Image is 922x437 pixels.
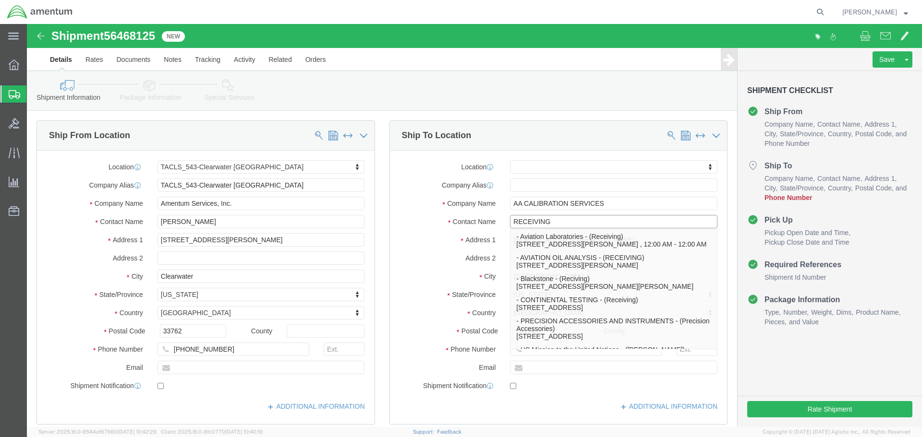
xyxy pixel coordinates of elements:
button: [PERSON_NAME] [842,6,909,18]
span: [DATE] 10:40:19 [225,429,263,435]
a: Feedback [437,429,461,435]
span: Copyright © [DATE]-[DATE] Agistix Inc., All Rights Reserved [763,428,910,436]
span: [DATE] 10:42:29 [118,429,157,435]
iframe: FS Legacy Container [27,24,922,427]
a: Support [413,429,437,435]
span: Client: 2025.16.0-8fc0770 [161,429,263,435]
span: Nathan Davis [842,7,897,17]
img: logo [7,5,73,19]
span: Server: 2025.16.0-9544af67660 [38,429,157,435]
